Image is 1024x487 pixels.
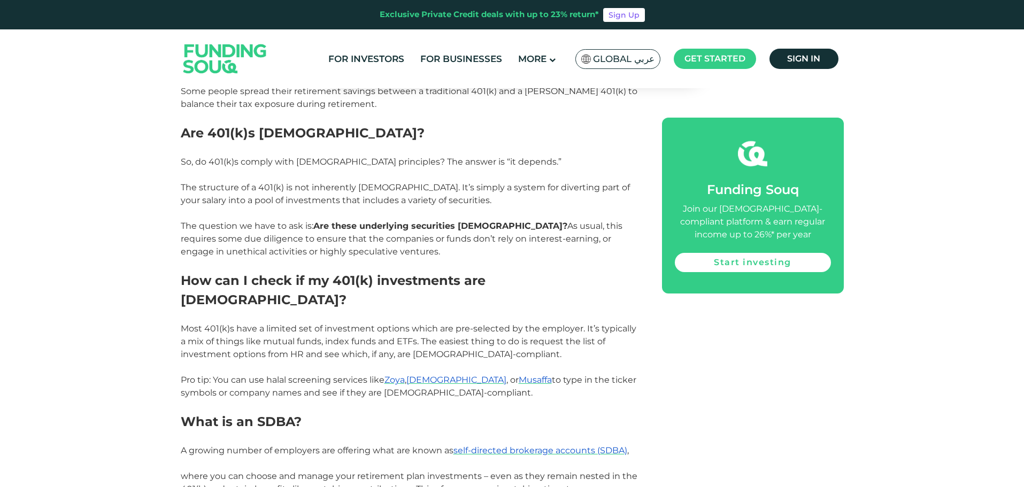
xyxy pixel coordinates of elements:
img: fsicon [738,139,767,168]
span: What is an SDBA? [181,414,302,429]
img: Logo [173,32,278,86]
a: [DEMOGRAPHIC_DATA] [406,375,506,385]
a: For Businesses [418,50,505,68]
img: SA Flag [581,55,591,64]
a: self-directed brokerage accounts (SDBA) [453,445,627,455]
span: Are 401(k)s [DEMOGRAPHIC_DATA]? [181,125,425,141]
span: Some people spread their retirement savings between a traditional 401(k) and a [PERSON_NAME] 401(... [181,86,637,109]
strong: Are these underlying securities [DEMOGRAPHIC_DATA]? [313,221,567,231]
a: Sign Up [603,8,645,22]
a: Sign in [769,49,838,69]
a: Start investing [675,253,831,272]
span: Funding Souq [707,182,799,197]
span: Global عربي [593,53,655,65]
span: A growing number of employers are offering what are known as , [181,445,629,455]
span: So, do 401(k)s comply with [DEMOGRAPHIC_DATA] principles? The answer is “it depends.” [181,157,561,167]
span: Get started [684,53,745,64]
div: Exclusive Private Credit deals with up to 23% return* [380,9,599,21]
span: How can I check if my 401(k) investments are [DEMOGRAPHIC_DATA]? [181,273,486,307]
span: Sign in [787,53,820,64]
span: Pro tip: You can use halal screening services like , , or to type in the ticker symbols or compan... [181,375,636,398]
span: The structure of a 401(k) is not inherently [DEMOGRAPHIC_DATA]. It’s simply a system for divertin... [181,182,630,257]
div: Join our [DEMOGRAPHIC_DATA]-compliant platform & earn regular income up to 26%* per year [675,203,831,241]
a: Musaffa [519,375,552,385]
a: For Investors [326,50,407,68]
a: Zoya [384,375,405,385]
span: Most 401(k)s have a limited set of investment options which are pre-selected by the employer. It’... [181,323,636,359]
span: More [518,53,546,64]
